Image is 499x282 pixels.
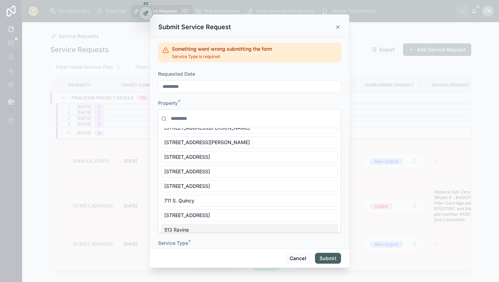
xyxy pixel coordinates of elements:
span: Service Type [158,240,188,246]
span: [STREET_ADDRESS] [164,168,210,175]
span: [STREET_ADDRESS][PERSON_NAME] [164,139,250,146]
button: Submit [315,253,341,264]
div: Suggestions [158,128,341,232]
span: Property [158,100,178,106]
span: Service Type is required [172,54,272,59]
span: [STREET_ADDRESS] [164,183,210,190]
h3: Submit Service Request [158,23,231,31]
span: 513 Ravine [164,226,189,233]
button: Cancel [285,253,311,264]
span: [STREET_ADDRESS] [164,212,210,219]
h2: Something went wrong submitting the form [172,45,272,52]
span: Requested Date [158,71,195,77]
span: 711 S. Quincy [164,197,194,204]
span: [STREET_ADDRESS] [164,154,210,160]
